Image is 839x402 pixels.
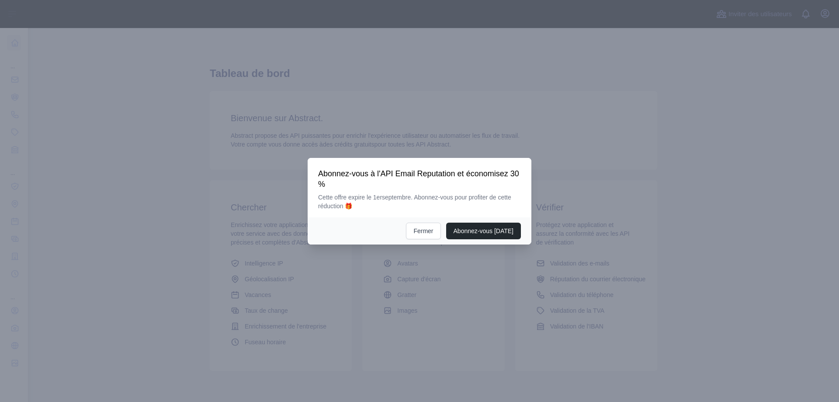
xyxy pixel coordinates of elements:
[454,227,513,234] font: Abonnez-vous [DATE]
[406,223,440,239] button: Fermer
[318,194,382,201] font: Cette offre expire le 1er
[413,227,433,234] font: Fermer
[446,223,521,239] button: Abonnez-vous [DATE]
[318,194,511,210] font: . Abonnez-vous pour profiter de cette réduction 🎁
[318,169,519,189] font: Abonnez-vous à l'API Email Reputation et économisez 30 %
[382,194,411,201] font: septembre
